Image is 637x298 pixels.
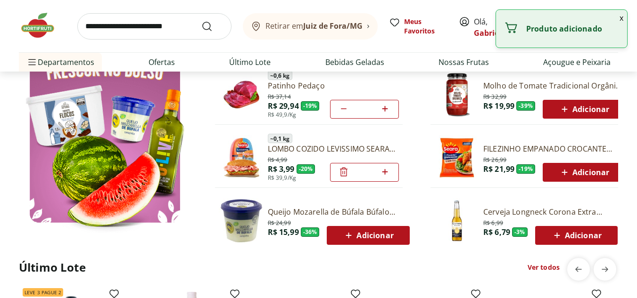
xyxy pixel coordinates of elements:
button: Fechar notificação [616,10,627,26]
a: LOMBO COZIDO LEVISSIMO SEARA KG [268,144,399,154]
button: Adicionar [327,226,409,245]
h2: Último Lote [19,260,86,275]
span: R$ 6,79 [483,227,510,237]
span: R$ 4,99 [268,154,288,164]
span: - 19 % [301,101,320,111]
span: R$ 15,99 [268,227,299,237]
img: Patinho Pedaço [219,72,264,117]
button: Retirar emJuiz de Fora/MG [243,13,378,40]
span: R$ 29,94 [268,101,299,111]
span: - 19 % [516,164,535,174]
img: Queijo Mozarella de Búfala Búfalo Dourado 150g [219,198,264,243]
img: Ver todos [19,4,191,233]
a: Último Lote [229,56,271,68]
span: R$ 21,99 [483,164,514,174]
span: R$ 39,9/Kg [268,174,297,182]
button: Adicionar [543,163,625,182]
img: Molho de Tomate Tradicional Orgânico Natural da Terra 330g [434,72,480,117]
b: Juiz de Fora/MG [303,21,363,31]
input: search [77,13,232,40]
button: Menu [26,51,38,73]
a: Açougue e Peixaria [543,56,611,68]
span: - 39 % [516,101,535,111]
img: Filezinho Empanado Crocante Seara 400g [434,135,480,180]
a: Queijo Mozarella de Búfala Búfalo Dourado 150g [268,207,410,217]
img: Cerveja Longneck Corona Extra 330ml [434,198,480,243]
a: Gabriella [474,28,508,38]
a: Cerveja Longneck Corona Extra 330ml [483,207,618,217]
button: Adicionar [535,226,618,245]
p: Produto adicionado [526,24,620,33]
a: FILEZINHO EMPANADO CROCANTE SEARA 400G [483,144,625,154]
span: R$ 24,99 [268,217,291,227]
span: R$ 32,99 [483,91,506,101]
span: Retirar em [265,22,363,30]
img: Hortifruti [19,11,66,40]
a: Nossas Frutas [438,56,489,68]
span: Departamentos [26,51,94,73]
span: ~ 0,1 kg [268,134,292,143]
span: Meus Favoritos [404,17,447,36]
a: Ver todos [528,263,560,272]
span: Adicionar [559,104,609,115]
button: next [594,258,616,281]
span: Adicionar [551,230,602,241]
button: Submit Search [201,21,224,32]
span: R$ 6,99 [483,217,503,227]
span: - 20 % [297,164,315,174]
span: Adicionar [559,167,609,178]
a: Patinho Pedaço [268,81,399,91]
a: Ofertas [149,56,175,68]
span: Leve 3 Pague 2 [23,288,63,297]
span: R$ 49,9/Kg [268,111,297,119]
span: R$ 26,99 [483,154,506,164]
button: previous [567,258,590,281]
button: Adicionar [543,100,625,119]
span: - 3 % [512,227,528,237]
span: Adicionar [343,230,393,241]
span: R$ 37,14 [268,91,291,101]
span: - 36 % [301,227,320,237]
span: Olá, [474,16,516,39]
span: ~ 0,6 kg [268,71,292,80]
span: R$ 19,99 [483,101,514,111]
img: Lombo Cozido Levíssimo Seara [219,135,264,180]
a: Meus Favoritos [389,17,447,36]
a: Bebidas Geladas [325,56,384,68]
a: Molho de Tomate Tradicional Orgânico Natural Da Terra 330g [483,81,625,91]
span: R$ 3,99 [268,164,295,174]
